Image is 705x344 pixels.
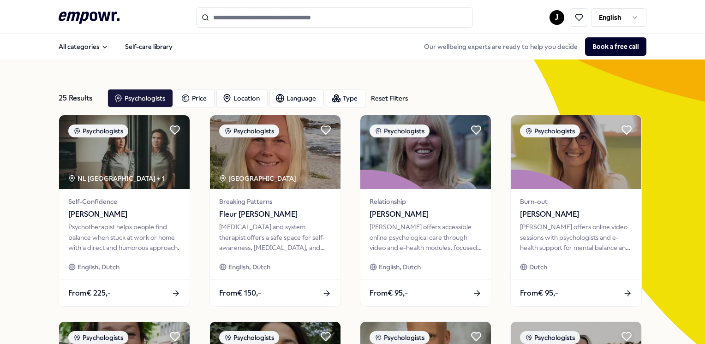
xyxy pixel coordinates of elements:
[269,89,324,107] button: Language
[529,262,547,272] span: Dutch
[219,287,261,299] span: From € 150,-
[51,37,180,56] nav: Main
[209,115,341,307] a: package imagePsychologists[GEOGRAPHIC_DATA] Breaking PatternsFleur [PERSON_NAME][MEDICAL_DATA] an...
[118,37,180,56] a: Self-care library
[520,125,580,137] div: Psychologists
[550,10,564,25] button: J
[219,208,331,220] span: Fleur [PERSON_NAME]
[511,115,641,189] img: package image
[219,173,298,184] div: [GEOGRAPHIC_DATA]
[360,115,491,189] img: package image
[59,115,190,189] img: package image
[370,125,430,137] div: Psychologists
[371,93,408,103] div: Reset Filters
[228,262,270,272] span: English, Dutch
[59,115,190,307] a: package imagePsychologistsNL [GEOGRAPHIC_DATA] + 1Self-Confidence[PERSON_NAME]Psychotherapist hel...
[216,89,268,107] button: Location
[585,37,646,56] button: Book a free call
[68,173,165,184] div: NL [GEOGRAPHIC_DATA] + 1
[68,287,111,299] span: From € 225,-
[68,196,180,207] span: Self-Confidence
[51,37,116,56] button: All categories
[78,262,119,272] span: English, Dutch
[59,89,100,107] div: 25 Results
[370,208,482,220] span: [PERSON_NAME]
[68,125,128,137] div: Psychologists
[108,89,173,107] button: Psychologists
[219,222,331,253] div: [MEDICAL_DATA] and system therapist offers a safe space for self-awareness, [MEDICAL_DATA], and m...
[326,89,365,107] button: Type
[520,208,632,220] span: [PERSON_NAME]
[520,222,632,253] div: [PERSON_NAME] offers online video sessions with psychologists and e-health support for mental bal...
[68,222,180,253] div: Psychotherapist helps people find balance when stuck at work or home with a direct and humorous a...
[520,331,580,344] div: Psychologists
[360,115,491,307] a: package imagePsychologistsRelationship[PERSON_NAME][PERSON_NAME] offers accessible online psychol...
[219,196,331,207] span: Breaking Patterns
[68,208,180,220] span: [PERSON_NAME]
[175,89,215,107] button: Price
[196,7,473,28] input: Search for products, categories or subcategories
[219,331,279,344] div: Psychologists
[379,262,421,272] span: English, Dutch
[370,287,408,299] span: From € 95,-
[210,115,341,189] img: package image
[370,331,430,344] div: Psychologists
[520,287,558,299] span: From € 95,-
[520,196,632,207] span: Burn-out
[68,331,128,344] div: Psychologists
[417,37,646,56] div: Our wellbeing experts are ready to help you decide
[219,125,279,137] div: Psychologists
[370,196,482,207] span: Relationship
[370,222,482,253] div: [PERSON_NAME] offers accessible online psychological care through video and e-health modules, foc...
[510,115,642,307] a: package imagePsychologistsBurn-out[PERSON_NAME][PERSON_NAME] offers online video sessions with ps...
